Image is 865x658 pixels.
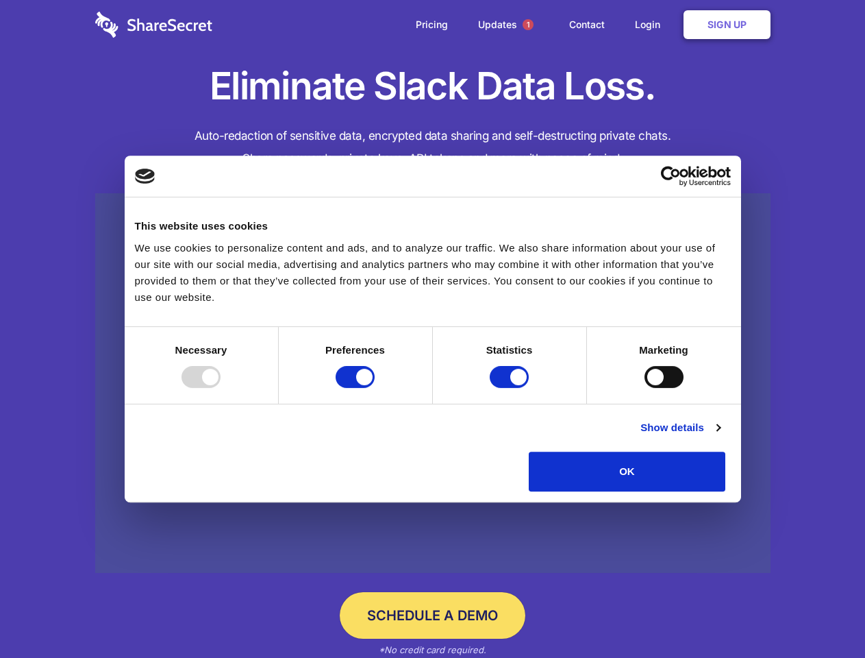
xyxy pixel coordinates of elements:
a: Login [621,3,681,46]
a: Sign Up [684,10,770,39]
img: logo-wordmark-white-trans-d4663122ce5f474addd5e946df7df03e33cb6a1c49d2221995e7729f52c070b2.svg [95,12,212,38]
a: Contact [555,3,618,46]
button: OK [529,452,725,491]
strong: Marketing [639,344,688,356]
div: We use cookies to personalize content and ads, and to analyze our traffic. We also share informat... [135,240,731,306]
h4: Auto-redaction of sensitive data, encrypted data sharing and self-destructing private chats. Shar... [95,125,770,170]
strong: Necessary [175,344,227,356]
a: Schedule a Demo [340,592,525,639]
em: *No credit card required. [379,644,486,655]
strong: Preferences [325,344,385,356]
h1: Eliminate Slack Data Loss. [95,62,770,111]
img: logo [135,169,155,184]
strong: Statistics [486,344,533,356]
a: Show details [640,419,720,436]
a: Pricing [402,3,462,46]
a: Wistia video thumbnail [95,193,770,574]
span: 1 [523,19,534,30]
div: This website uses cookies [135,218,731,234]
a: Usercentrics Cookiebot - opens in a new window [611,166,731,186]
